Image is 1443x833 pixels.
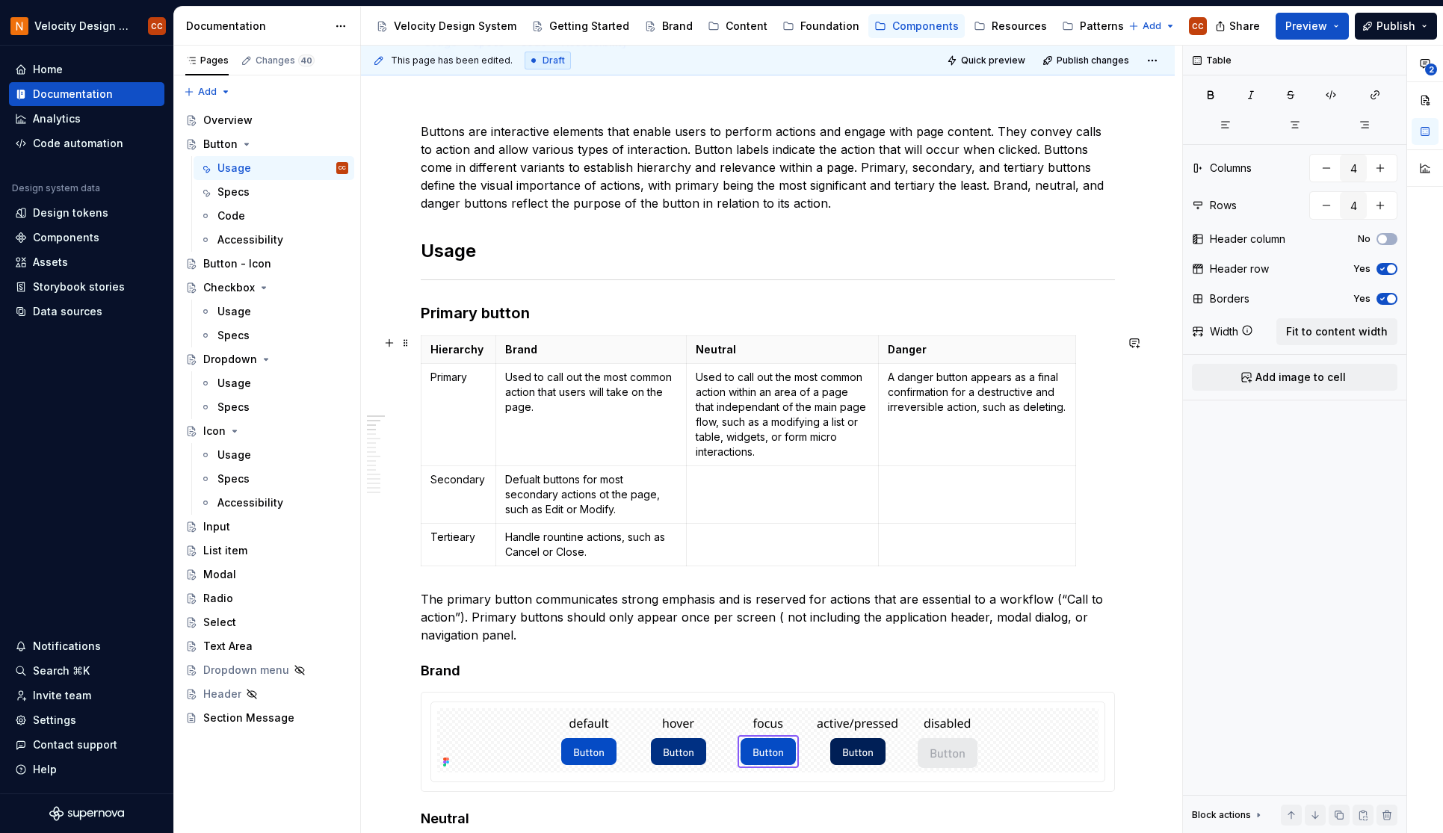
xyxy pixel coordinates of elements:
div: Page tree [370,11,1121,41]
div: Accessibility [217,232,283,247]
a: Resources [968,14,1053,38]
div: Header row [1210,261,1269,276]
div: Documentation [33,87,113,102]
a: Accessibility [194,491,354,515]
div: Pages [185,55,229,66]
a: Getting Started [525,14,635,38]
button: Publish [1355,13,1437,40]
div: Home [33,62,63,77]
button: Add image to cell [1192,364,1397,391]
div: Content [726,19,767,34]
div: Specs [217,400,250,415]
a: Dropdown [179,347,354,371]
label: Yes [1353,263,1371,275]
p: Danger [888,342,1066,357]
a: Button [179,132,354,156]
a: Analytics [9,107,164,131]
div: Icon [203,424,226,439]
div: Search ⌘K [33,663,90,678]
button: Contact support [9,733,164,757]
a: Radio [179,586,354,610]
a: Usage [194,443,354,467]
div: Assets [33,255,68,270]
span: Add [1143,20,1161,32]
a: Home [9,58,164,81]
div: Usage [217,304,251,319]
div: Usage [217,448,251,462]
h2: Usage [421,239,1115,263]
span: Quick preview [961,55,1025,66]
a: Button - Icon [179,252,354,276]
a: Specs [194,395,354,419]
a: Icon [179,419,354,443]
a: Specs [194,467,354,491]
div: Storybook stories [33,279,125,294]
div: Components [892,19,959,34]
div: CC [1192,20,1204,32]
div: Contact support [33,737,117,752]
div: Button - Icon [203,256,271,271]
div: Rows [1210,198,1237,213]
div: Block actions [1192,805,1264,826]
a: Components [868,14,965,38]
h4: Brand [421,662,1115,680]
div: Velocity Design System [394,19,516,34]
div: Notifications [33,639,101,654]
a: Usage [194,300,354,323]
button: Help [9,758,164,781]
p: Tertieary [430,530,486,545]
div: Dropdown [203,352,257,367]
a: Settings [9,708,164,732]
a: Assets [9,250,164,274]
img: bb28370b-b938-4458-ba0e-c5bddf6d21d4.png [10,17,28,35]
div: CC [151,20,163,32]
span: Publish [1376,19,1415,34]
p: Hierarchy [430,342,486,357]
a: Patterns [1056,14,1130,38]
div: Settings [33,713,76,728]
div: Input [203,519,230,534]
div: Header [203,687,241,702]
a: Select [179,610,354,634]
div: Design tokens [33,205,108,220]
button: Fit to content width [1276,318,1397,345]
a: Code automation [9,131,164,155]
div: Documentation [186,19,327,34]
h3: Primary button [421,303,1115,323]
p: The primary button communicates strong emphasis and is reserved for actions that are essential to... [421,590,1115,644]
div: Velocity Design System by NAVEX [34,19,130,34]
div: Columns [1210,161,1252,176]
div: Changes [256,55,315,66]
p: Used to call out the most common action within an area of a page that independant of the main pag... [696,370,870,459]
a: Content [702,14,773,38]
div: Accessibility [217,495,283,510]
div: Brand [662,19,693,34]
a: UsageCC [194,156,354,180]
label: Yes [1353,293,1371,305]
a: Data sources [9,300,164,323]
div: Header column [1210,232,1285,247]
span: 2 [1425,64,1437,75]
a: Design tokens [9,201,164,225]
button: Add [1124,16,1180,37]
p: Buttons are interactive elements that enable users to perform actions and engage with page conten... [421,123,1115,212]
a: List item [179,539,354,563]
a: Accessibility [194,228,354,252]
a: Text Area [179,634,354,658]
div: Radio [203,591,233,606]
p: Neutral [696,342,870,357]
div: Foundation [800,19,859,34]
div: Help [33,762,57,777]
div: Specs [217,471,250,486]
button: Velocity Design System by NAVEXCC [3,10,170,42]
div: Data sources [33,304,102,319]
p: Secondary [430,472,486,487]
a: Specs [194,323,354,347]
a: Section Message [179,706,354,730]
button: Publish changes [1038,50,1136,71]
a: Storybook stories [9,275,164,299]
div: Section Message [203,710,294,725]
a: Input [179,515,354,539]
div: Block actions [1192,809,1251,821]
button: Notifications [9,634,164,658]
